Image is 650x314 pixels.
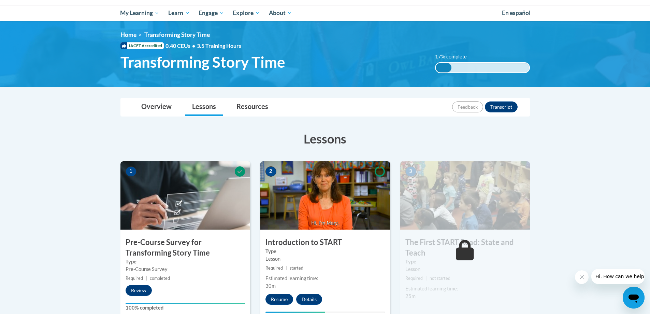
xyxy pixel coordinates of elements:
span: About [269,9,292,17]
a: Learn [164,5,194,21]
label: 100% completed [126,304,245,312]
span: not started [430,276,450,281]
button: Details [296,294,322,305]
div: Lesson [265,255,385,263]
span: 0.40 CEUs [165,42,197,50]
iframe: Button to launch messaging window [623,287,645,309]
h3: Introduction to START [260,237,390,248]
span: Engage [199,9,224,17]
span: started [290,265,303,271]
span: 3 [405,166,416,177]
div: Lesson [405,265,525,273]
h3: Pre-Course Survey for Transforming Story Time [120,237,250,258]
div: Your progress [126,303,245,304]
span: 2 [265,166,276,177]
button: Feedback [452,101,483,112]
div: Your progress [265,312,325,313]
span: Required [265,265,283,271]
span: | [286,265,287,271]
span: Explore [233,9,260,17]
span: Hi. How can we help? [4,5,55,10]
label: 17% complete [435,53,474,60]
iframe: Message from company [591,269,645,284]
a: Overview [134,98,178,116]
a: My Learning [116,5,164,21]
label: Type [405,258,525,265]
span: Required [405,276,423,281]
button: Review [126,285,152,296]
a: Resources [230,98,275,116]
span: Required [126,276,143,281]
img: Course Image [120,161,250,230]
a: Lessons [185,98,223,116]
div: Main menu [110,5,540,21]
span: Transforming Story Time [144,31,210,38]
span: IACET Accredited [120,42,164,49]
h3: The First START Read: State and Teach [400,237,530,258]
iframe: Close message [575,270,589,284]
a: Engage [194,5,229,21]
span: 1 [126,166,136,177]
img: Course Image [260,161,390,230]
a: Explore [228,5,264,21]
span: En español [502,9,531,16]
span: 25m [405,293,416,299]
button: Transcript [485,101,518,112]
a: Home [120,31,136,38]
span: 3.5 Training Hours [197,42,241,49]
div: Pre-Course Survey [126,265,245,273]
label: Type [265,248,385,255]
div: Estimated learning time: [265,275,385,282]
span: 30m [265,283,276,289]
div: 17% complete [436,63,451,72]
h3: Lessons [120,130,530,147]
a: About [264,5,297,21]
div: Estimated learning time: [405,285,525,292]
span: | [146,276,147,281]
span: | [425,276,427,281]
span: completed [150,276,170,281]
button: Resume [265,294,293,305]
span: Transforming Story Time [120,53,285,71]
span: • [192,42,195,49]
span: My Learning [120,9,159,17]
a: En español [497,6,535,20]
span: Learn [168,9,190,17]
label: Type [126,258,245,265]
img: Course Image [400,161,530,230]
